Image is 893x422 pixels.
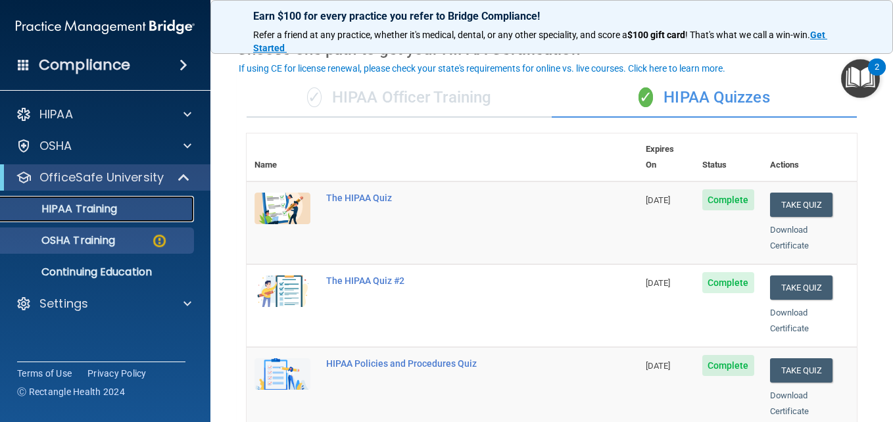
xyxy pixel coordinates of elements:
[247,78,552,118] div: HIPAA Officer Training
[39,138,72,154] p: OSHA
[16,106,191,122] a: HIPAA
[770,275,833,300] button: Take Quiz
[239,64,725,73] div: If using CE for license renewal, please check your state's requirements for online vs. live cours...
[770,308,809,333] a: Download Certificate
[326,358,572,369] div: HIPAA Policies and Procedures Quiz
[770,225,809,250] a: Download Certificate
[638,133,694,181] th: Expires On
[39,296,88,312] p: Settings
[253,30,827,53] a: Get Started
[87,367,147,380] a: Privacy Policy
[702,189,754,210] span: Complete
[646,195,671,205] span: [DATE]
[16,138,191,154] a: OSHA
[151,233,168,249] img: warning-circle.0cc9ac19.png
[702,272,754,293] span: Complete
[326,193,572,203] div: The HIPAA Quiz
[694,133,762,181] th: Status
[875,67,879,84] div: 2
[17,385,125,398] span: Ⓒ Rectangle Health 2024
[702,355,754,376] span: Complete
[253,10,850,22] p: Earn $100 for every practice you refer to Bridge Compliance!
[646,361,671,371] span: [DATE]
[9,202,117,216] p: HIPAA Training
[646,278,671,288] span: [DATE]
[770,358,833,383] button: Take Quiz
[627,30,685,40] strong: $100 gift card
[39,56,130,74] h4: Compliance
[39,106,73,122] p: HIPAA
[253,30,627,40] span: Refer a friend at any practice, whether it's medical, dental, or any other speciality, and score a
[247,133,318,181] th: Name
[770,193,833,217] button: Take Quiz
[639,87,653,107] span: ✓
[16,296,191,312] a: Settings
[841,59,880,98] button: Open Resource Center, 2 new notifications
[685,30,810,40] span: ! That's what we call a win-win.
[762,133,857,181] th: Actions
[770,390,809,416] a: Download Certificate
[307,87,322,107] span: ✓
[16,170,191,185] a: OfficeSafe University
[552,78,857,118] div: HIPAA Quizzes
[237,62,727,75] button: If using CE for license renewal, please check your state's requirements for online vs. live cours...
[9,266,188,279] p: Continuing Education
[326,275,572,286] div: The HIPAA Quiz #2
[17,367,72,380] a: Terms of Use
[16,14,195,40] img: PMB logo
[9,234,115,247] p: OSHA Training
[39,170,164,185] p: OfficeSafe University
